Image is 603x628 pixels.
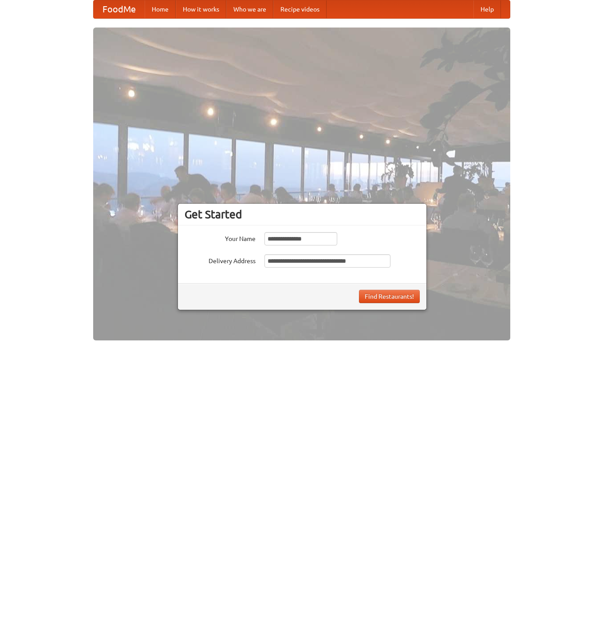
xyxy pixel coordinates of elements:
a: Who we are [226,0,273,18]
label: Delivery Address [185,254,256,265]
a: FoodMe [94,0,145,18]
a: Recipe videos [273,0,327,18]
h3: Get Started [185,208,420,221]
a: Home [145,0,176,18]
label: Your Name [185,232,256,243]
a: Help [473,0,501,18]
button: Find Restaurants! [359,290,420,303]
a: How it works [176,0,226,18]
